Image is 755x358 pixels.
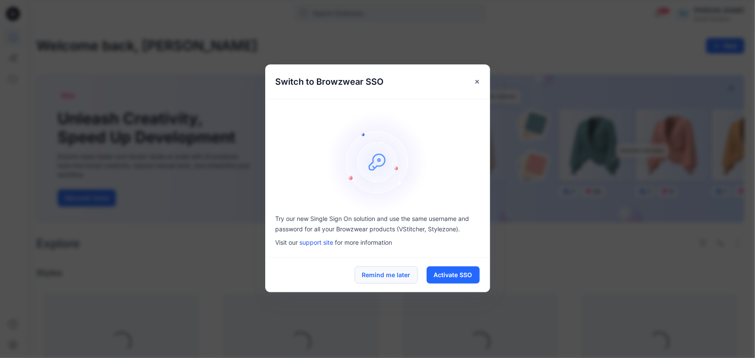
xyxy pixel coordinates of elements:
[276,238,480,247] p: Visit our for more information
[276,214,480,234] p: Try our new Single Sign On solution and use the same username and password for all your Browzwear...
[469,74,485,89] button: Close
[326,110,430,214] img: onboarding-sz2.46497b1a466840e1406823e529e1e164.svg
[355,266,418,284] button: Remind me later
[300,239,334,246] a: support site
[265,64,394,99] h5: Switch to Browzwear SSO
[427,266,480,284] button: Activate SSO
